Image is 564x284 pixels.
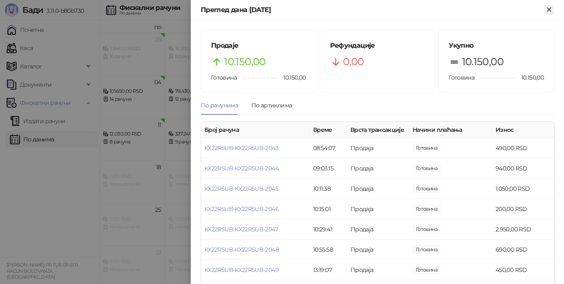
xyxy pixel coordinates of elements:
a: KX22R5UB-KX22R5UB-2043 [204,144,278,152]
h5: Продаје [211,41,306,51]
td: 200,00 RSD [492,199,554,219]
span: 0,00 [343,54,364,70]
td: 940,00 RSD [492,158,554,179]
th: Износ [492,122,554,138]
span: 10.150,00 [462,54,503,70]
span: 2.950,00 [413,225,441,234]
div: Преглед дана [DATE] [201,5,544,15]
span: Готовина [211,74,237,81]
a: KX22R5UB-KX22R5UB-2044 [204,165,279,172]
h5: Укупно [449,41,544,51]
td: 10:29:41 [310,219,347,240]
span: 10.150,00 [277,73,306,82]
th: Врста трансакције [347,122,409,138]
td: 08:54:07 [310,138,347,158]
td: 13:19:07 [310,260,347,280]
div: По рачунима [201,101,238,110]
td: 1.050,00 RSD [492,179,554,199]
th: Број рачуна [201,122,310,138]
a: KX22R5UB-KX22R5UB-2045 [204,185,278,192]
td: Продаја [347,158,409,179]
span: 200,00 [413,204,441,214]
td: Продаја [347,138,409,158]
td: 09:03:15 [310,158,347,179]
td: Продаја [347,199,409,219]
span: 450,00 [413,265,441,274]
th: Начини плаћања [409,122,492,138]
span: 10.150,00 [224,54,265,70]
td: 450,00 RSD [492,260,554,280]
td: Продаја [347,260,409,280]
td: 2.950,00 RSD [492,219,554,240]
td: 10:15:01 [310,199,347,219]
div: По артиклима [251,101,292,110]
td: 690,00 RSD [492,240,554,260]
td: Продаја [347,219,409,240]
a: KX22R5UB-KX22R5UB-2049 [204,266,279,274]
span: 940,00 [413,164,441,173]
th: Време [310,122,347,138]
span: 1.050,00 [413,184,441,193]
span: 490,00 [413,143,441,153]
span: 10.150,00 [515,73,544,82]
td: 490,00 RSD [492,138,554,158]
td: 10:11:38 [310,179,347,199]
a: KX22R5UB-KX22R5UB-2046 [204,205,279,213]
td: Продаја [347,179,409,199]
h5: Рефундације [330,41,425,51]
td: Продаја [347,240,409,260]
span: Готовина [449,74,474,81]
a: KX22R5UB-KX22R5UB-2047 [204,226,278,233]
button: Close [544,5,554,15]
a: KX22R5UB-KX22R5UB-2048 [204,246,279,253]
td: 10:55:58 [310,240,347,260]
span: 690,00 [413,245,441,254]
